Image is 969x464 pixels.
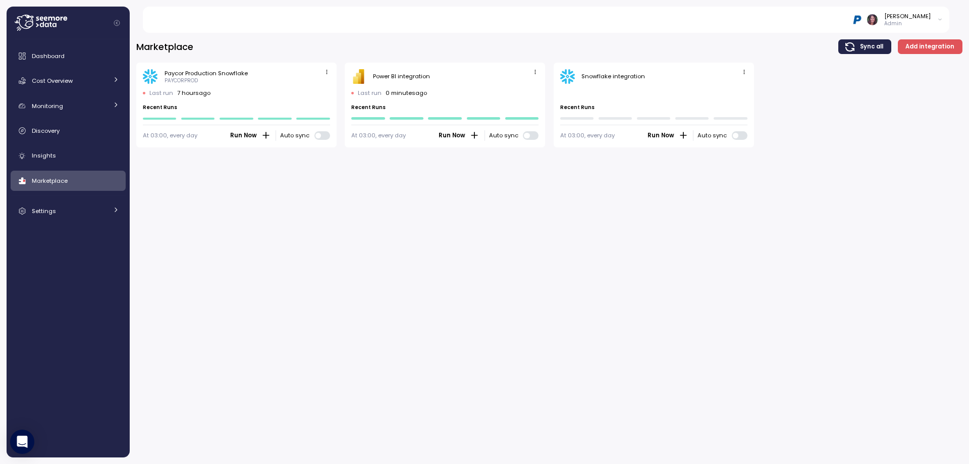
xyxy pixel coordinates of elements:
[884,20,931,27] p: Admin
[11,201,126,221] a: Settings
[351,131,406,139] div: At 03:00, every day
[32,127,60,135] span: Discovery
[860,40,883,54] span: Sync all
[280,131,314,139] span: Auto sync
[867,14,878,25] img: ACg8ocLDuIZlR5f2kIgtapDwVC7yp445s3OgbrQTIAV7qYj8P05r5pI=s96-c
[177,89,210,97] p: 7 hours ago
[905,40,954,54] span: Add integration
[373,72,430,80] div: Power BI integration
[648,131,674,140] span: Run Now
[230,131,257,140] span: Run Now
[230,130,272,141] button: Run Now
[898,39,962,54] button: Add integration
[11,46,126,66] a: Dashboard
[165,77,198,84] div: PAYCORPROD
[358,89,382,97] p: Last run
[647,130,689,141] button: Run Now
[32,52,65,60] span: Dashboard
[581,72,645,80] div: Snowflake integration
[32,151,56,160] span: Insights
[386,89,427,97] p: 0 minutes ago
[884,12,931,20] div: [PERSON_NAME]
[697,131,732,139] span: Auto sync
[149,89,173,97] p: Last run
[32,102,63,110] span: Monitoring
[852,14,863,25] img: 68b03c81eca7ebbb46a2a292.PNG
[11,121,126,141] a: Discovery
[838,39,891,54] button: Sync all
[351,104,539,111] p: Recent Runs
[11,146,126,166] a: Insights
[32,77,73,85] span: Cost Overview
[439,131,465,140] span: Run Now
[489,131,523,139] span: Auto sync
[136,40,193,53] h3: Marketplace
[560,104,747,111] p: Recent Runs
[143,131,197,139] div: At 03:00, every day
[111,19,123,27] button: Collapse navigation
[11,71,126,91] a: Cost Overview
[32,177,68,185] span: Marketplace
[11,96,126,116] a: Monitoring
[10,430,34,454] div: Open Intercom Messenger
[165,69,248,77] div: Paycor Production Snowflake
[32,207,56,215] span: Settings
[438,130,480,141] button: Run Now
[11,171,126,191] a: Marketplace
[143,104,330,111] p: Recent Runs
[560,131,615,139] div: At 03:00, every day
